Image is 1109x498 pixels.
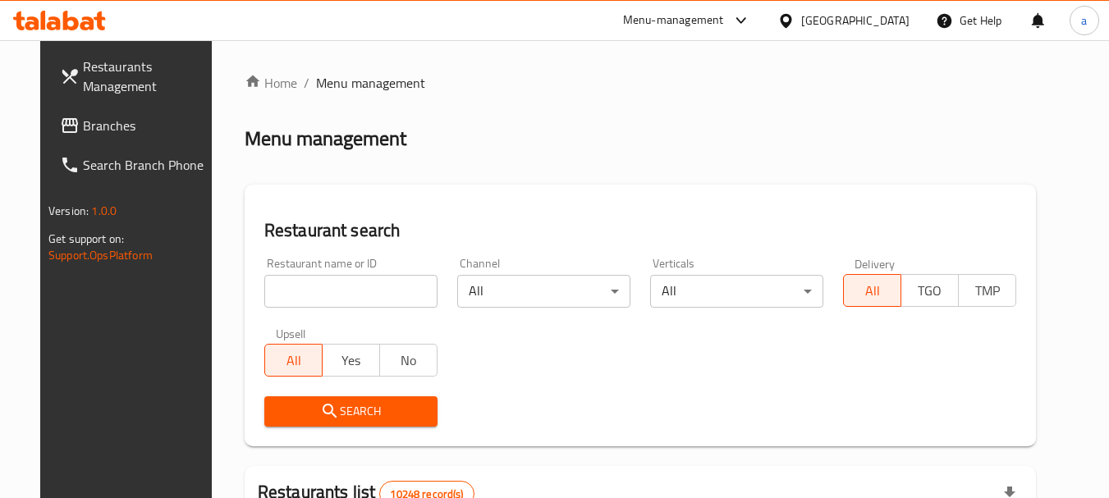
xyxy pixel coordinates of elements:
[329,349,373,372] span: Yes
[379,344,438,377] button: No
[48,200,89,222] span: Version:
[322,344,380,377] button: Yes
[245,126,406,152] h2: Menu management
[900,274,959,307] button: TGO
[264,396,438,427] button: Search
[304,73,309,93] li: /
[843,274,901,307] button: All
[277,401,424,422] span: Search
[83,155,213,175] span: Search Branch Phone
[83,57,213,96] span: Restaurants Management
[264,275,438,308] input: Search for restaurant name or ID..
[264,218,1016,243] h2: Restaurant search
[855,258,896,269] label: Delivery
[958,274,1016,307] button: TMP
[908,279,952,303] span: TGO
[623,11,724,30] div: Menu-management
[276,327,306,339] label: Upsell
[48,244,153,266] a: Support.OpsPlatform
[245,73,297,93] a: Home
[1081,11,1087,30] span: a
[801,11,910,30] div: [GEOGRAPHIC_DATA]
[850,279,895,303] span: All
[48,228,124,249] span: Get support on:
[387,349,431,372] span: No
[272,349,316,372] span: All
[47,47,226,106] a: Restaurants Management
[47,145,226,185] a: Search Branch Phone
[245,73,1036,93] nav: breadcrumb
[264,344,323,377] button: All
[83,116,213,135] span: Branches
[91,200,117,222] span: 1.0.0
[650,275,823,308] div: All
[47,106,226,145] a: Branches
[316,73,425,93] span: Menu management
[965,279,1010,303] span: TMP
[457,275,630,308] div: All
